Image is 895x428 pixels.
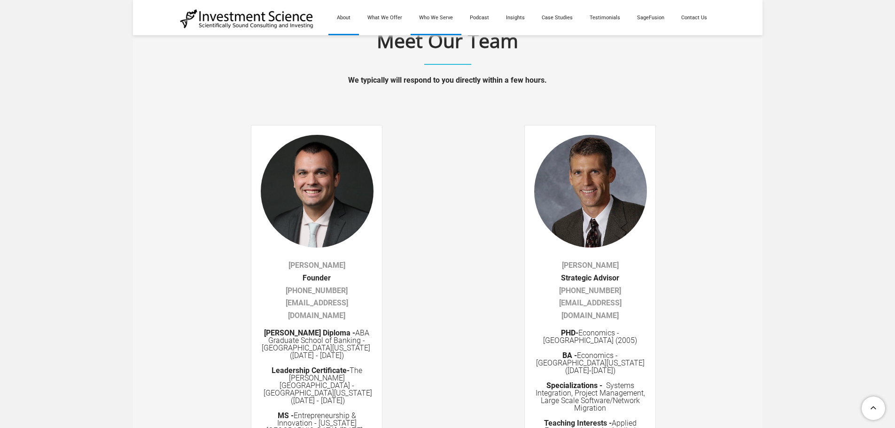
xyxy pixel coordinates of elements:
img: Investment Science | NYC Consulting Services [180,8,314,29]
img: Picture [424,64,471,65]
strong: - [576,328,578,337]
span: Economics - [GEOGRAPHIC_DATA] (2005) [543,328,637,345]
h1: Meet Our Team [180,31,716,50]
strong: MS - [278,411,294,420]
a: [EMAIL_ADDRESS][DOMAIN_NAME] [559,298,622,320]
span: Systems Integration, Project Management, Large Scale Software/Network Migration [536,381,645,428]
span: Economics - [GEOGRAPHIC_DATA][US_STATE] ([DATE]-[DATE]) [536,351,645,375]
font: We typically will respond to you directly within a few hours. [348,76,547,85]
font: Specializations - [546,381,602,390]
a: [EMAIL_ADDRESS][DOMAIN_NAME] [286,298,348,320]
strong: - [347,366,350,375]
font: BA - [562,351,577,360]
strong: [PERSON_NAME] Diploma - [264,328,355,337]
a: ​[PHONE_NUMBER]​ [286,286,348,295]
div: ​Founder [261,259,373,322]
a: ​​[PHONE_NUMBER] [559,286,621,295]
div: ​​Strategic Advisor ​ [534,259,646,322]
strong: Leadership Certificate [272,366,347,375]
span: The [PERSON_NAME][GEOGRAPHIC_DATA] - [GEOGRAPHIC_DATA][US_STATE] ([DATE] - [DATE]) [262,366,372,405]
strong: Teaching Interests - [544,419,612,428]
img: Project Management Michael Kelly [261,135,374,304]
font: ABA Graduate School of Banking - [GEOGRAPHIC_DATA][US_STATE] ([DATE] - [DATE]) [262,328,372,360]
img: ​Strategic Advisor Dr. Weinbach [534,135,647,248]
a: To Top [858,393,890,423]
a: [PERSON_NAME] [288,261,345,270]
a: [PERSON_NAME] [562,261,619,270]
font: PHD [561,328,576,337]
